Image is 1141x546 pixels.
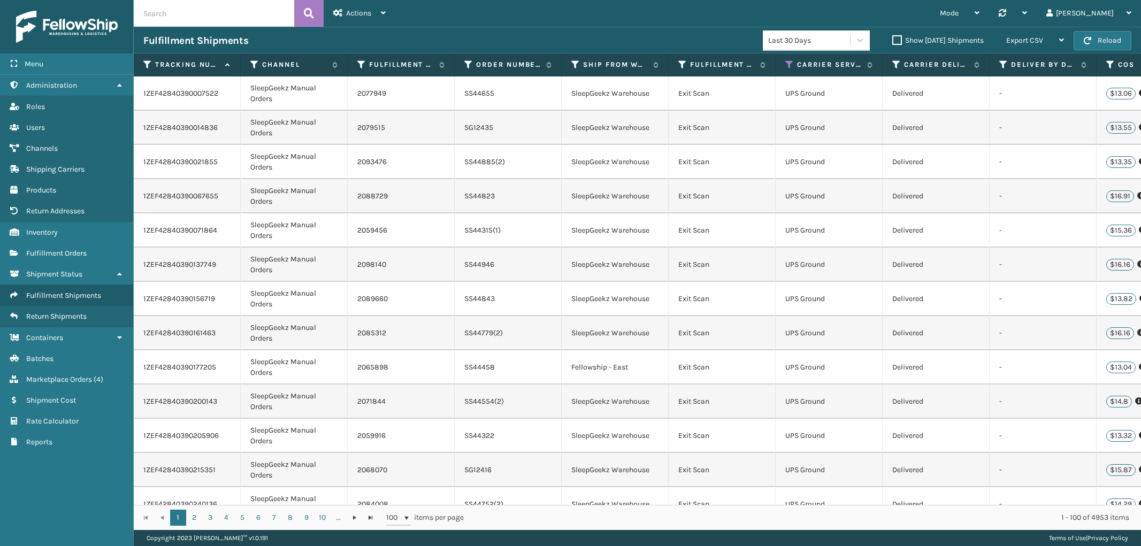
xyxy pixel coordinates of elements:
[26,396,76,405] span: Shipment Cost
[241,145,348,179] td: SleepGeekz Manual Orders
[134,316,241,350] td: 1ZEF42840390161463
[26,81,77,90] span: Administration
[476,60,541,70] label: Order Number
[1106,498,1136,510] p: $14.29
[143,34,248,47] h3: Fulfillment Shipments
[347,510,363,526] a: Go to the next page
[990,316,1097,350] td: -
[134,213,241,248] td: 1ZEF42840390071864
[776,487,883,521] td: UPS Ground
[883,419,990,453] td: Delivered
[883,453,990,487] td: Delivered
[1088,534,1128,542] a: Privacy Policy
[883,179,990,213] td: Delivered
[990,248,1097,282] td: -
[797,60,862,70] label: Carrier Service
[768,35,851,46] div: Last 30 Days
[357,362,388,373] a: 2065898
[990,76,1097,111] td: -
[26,375,92,384] span: Marketplace Orders
[464,499,503,509] a: SS44752(2)
[350,513,359,522] span: Go to the next page
[883,76,990,111] td: Delivered
[26,333,63,342] span: Containers
[990,282,1097,316] td: -
[134,76,241,111] td: 1ZEF42840390007522
[776,453,883,487] td: UPS Ground
[990,145,1097,179] td: -
[357,328,386,339] a: 2085312
[26,312,87,321] span: Return Shipments
[669,282,776,316] td: Exit Scan
[155,60,220,70] label: Tracking Number
[776,384,883,419] td: UPS Ground
[1006,36,1043,45] span: Export CSV
[669,419,776,453] td: Exit Scan
[1106,293,1136,305] p: $13.82
[883,487,990,521] td: Delivered
[315,510,331,526] a: 10
[331,510,347,526] a: ...
[386,512,402,523] span: 100
[357,259,386,270] a: 2098140
[776,76,883,111] td: UPS Ground
[562,145,669,179] td: SleepGeekz Warehouse
[883,213,990,248] td: Delivered
[357,191,388,202] a: 2088729
[990,419,1097,453] td: -
[1106,122,1136,134] p: $13.55
[363,510,379,526] a: Go to the last page
[690,60,755,70] label: Fulfillment Order Status
[883,282,990,316] td: Delivered
[134,384,241,419] td: 1ZEF42840390200143
[583,60,648,70] label: Ship from warehouse
[464,397,504,406] a: SS44554(2)
[282,510,298,526] a: 8
[26,417,79,426] span: Rate Calculator
[669,453,776,487] td: Exit Scan
[464,226,501,235] a: SS44315(1)
[26,437,52,447] span: Reports
[134,282,241,316] td: 1ZEF42840390156719
[464,363,495,372] a: SS44458
[262,60,327,70] label: Channel
[669,384,776,419] td: Exit Scan
[562,384,669,419] td: SleepGeekz Warehouse
[26,291,101,300] span: Fulfillment Shipments
[357,499,388,510] a: 2084008
[266,510,282,526] a: 7
[386,510,464,526] span: items per page
[202,510,218,526] a: 3
[669,179,776,213] td: Exit Scan
[26,186,56,195] span: Products
[669,316,776,350] td: Exit Scan
[241,282,348,316] td: SleepGeekz Manual Orders
[357,396,386,407] a: 2071844
[26,354,53,363] span: Batches
[562,419,669,453] td: SleepGeekz Warehouse
[1106,225,1136,236] p: $15.36
[990,350,1097,384] td: -
[369,60,434,70] label: Fulfillment Order Id
[776,179,883,213] td: UPS Ground
[464,123,493,132] a: SG12435
[234,510,250,526] a: 5
[218,510,234,526] a: 4
[562,111,669,145] td: SleepGeekz Warehouse
[990,179,1097,213] td: -
[357,225,387,236] a: 2059456
[464,191,495,201] a: SS44823
[26,144,58,153] span: Channels
[26,165,85,174] span: Shipping Carriers
[562,453,669,487] td: SleepGeekz Warehouse
[26,123,45,132] span: Users
[940,9,959,18] span: Mode
[904,60,969,70] label: Carrier Delivery Status
[241,453,348,487] td: SleepGeekz Manual Orders
[776,282,883,316] td: UPS Ground
[562,179,669,213] td: SleepGeekz Warehouse
[464,89,494,98] a: SS44655
[562,350,669,384] td: Fellowship - East
[1049,534,1086,542] a: Terms of Use
[990,487,1097,521] td: -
